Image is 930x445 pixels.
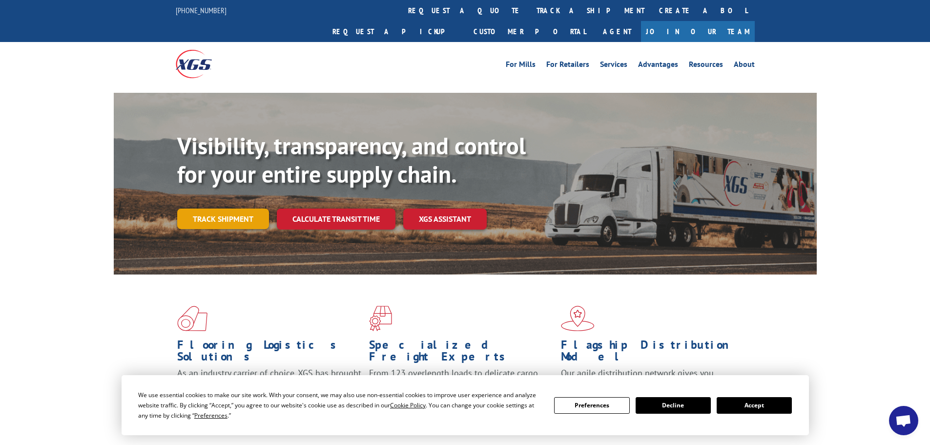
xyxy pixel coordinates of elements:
a: Agent [593,21,641,42]
a: Services [600,61,627,71]
button: Decline [636,397,711,414]
div: Cookie Consent Prompt [122,375,809,435]
a: [PHONE_NUMBER] [176,5,227,15]
h1: Flagship Distribution Model [561,339,745,367]
span: Preferences [194,411,227,420]
a: Join Our Team [641,21,755,42]
a: Customer Portal [466,21,593,42]
img: xgs-icon-total-supply-chain-intelligence-red [177,306,207,331]
span: As an industry carrier of choice, XGS has brought innovation and dedication to flooring logistics... [177,367,361,402]
span: Our agile distribution network gives you nationwide inventory management on demand. [561,367,741,390]
a: Advantages [638,61,678,71]
button: Preferences [554,397,629,414]
img: xgs-icon-flagship-distribution-model-red [561,306,595,331]
img: xgs-icon-focused-on-flooring-red [369,306,392,331]
a: For Retailers [546,61,589,71]
a: Open chat [889,406,918,435]
h1: Flooring Logistics Solutions [177,339,362,367]
h1: Specialized Freight Experts [369,339,554,367]
a: Request a pickup [325,21,466,42]
a: Calculate transit time [277,209,395,230]
a: About [734,61,755,71]
a: For Mills [506,61,536,71]
button: Accept [717,397,792,414]
a: XGS ASSISTANT [403,209,487,230]
span: Cookie Policy [390,401,426,409]
p: From 123 overlength loads to delicate cargo, our experienced staff knows the best way to move you... [369,367,554,411]
a: Resources [689,61,723,71]
a: Track shipment [177,209,269,229]
div: We use essential cookies to make our site work. With your consent, we may also use non-essential ... [138,390,542,421]
b: Visibility, transparency, and control for your entire supply chain. [177,130,526,189]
